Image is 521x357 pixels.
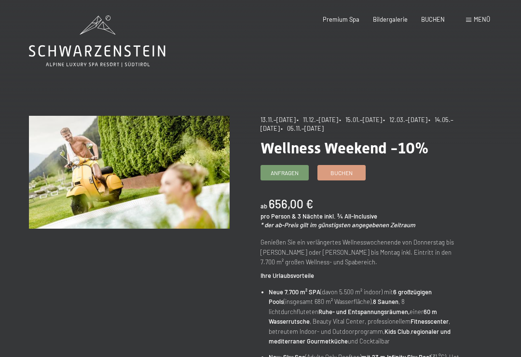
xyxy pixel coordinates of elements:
[297,116,338,124] span: • 11.12.–[DATE]
[323,15,359,23] a: Premium Spa
[260,221,415,229] em: * der ab-Preis gilt im günstigsten angegebenen Zeitraum
[411,317,449,325] strong: Fitnesscenter
[324,212,377,220] span: inkl. ¾ All-Inclusive
[373,298,398,305] strong: 8 Saunen
[29,116,230,229] img: Wellness Weekend -10%
[260,237,461,267] p: Genießen Sie ein verlängertes Wellnesswochenende von Donnerstag bis [PERSON_NAME] oder [PERSON_NA...
[260,212,296,220] span: pro Person &
[260,116,453,132] span: • 14.05.–[DATE]
[269,287,461,346] li: (davon 5.500 m² indoor) mit (insgesamt 680 m² Wasserfläche), , 8 lichtdurchfluteten einer , Beaut...
[271,169,299,177] span: Anfragen
[269,197,313,211] b: 656,00 €
[474,15,490,23] span: Menü
[260,202,267,210] span: ab
[421,15,445,23] a: BUCHEN
[298,212,323,220] span: 3 Nächte
[384,328,410,335] strong: Kids Club
[269,288,320,296] strong: Neue 7.700 m² SPA
[261,165,308,180] a: Anfragen
[330,169,353,177] span: Buchen
[281,124,324,132] span: • 05.11.–[DATE]
[318,308,410,316] strong: Ruhe- und Entspannungsräumen,
[318,165,365,180] a: Buchen
[383,116,427,124] span: • 12.03.–[DATE]
[260,139,429,157] span: Wellness Weekend -10%
[260,272,314,279] strong: Ihre Urlaubsvorteile
[339,116,382,124] span: • 15.01.–[DATE]
[373,15,408,23] a: Bildergalerie
[260,116,296,124] span: 13.11.–[DATE]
